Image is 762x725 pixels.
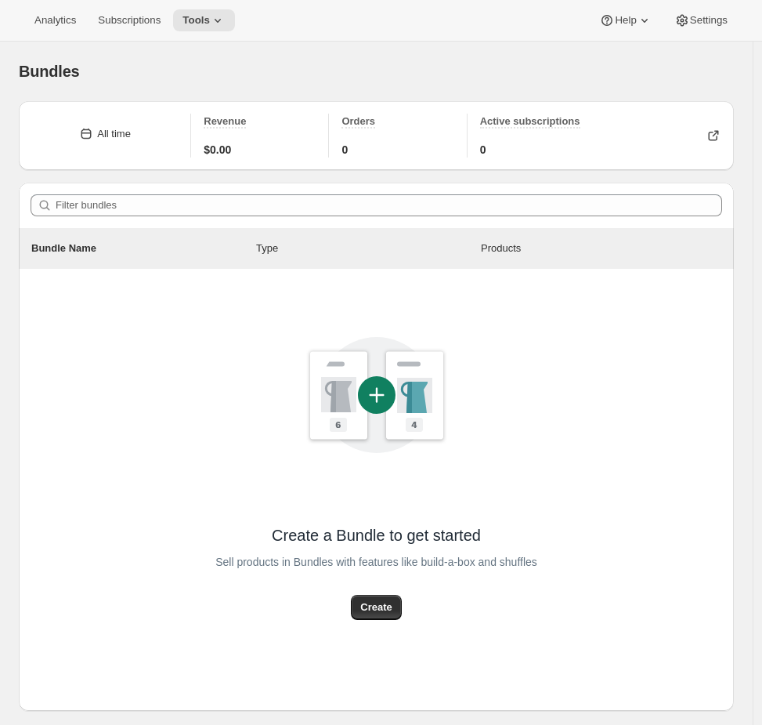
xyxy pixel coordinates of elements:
span: Analytics [34,14,76,27]
span: Revenue [204,115,246,127]
div: Type [256,241,481,256]
span: Orders [341,115,375,127]
button: Tools [173,9,235,31]
button: Help [590,9,661,31]
span: Create [360,600,392,615]
span: Bundles [19,63,80,80]
div: Products [481,241,706,256]
span: 0 [341,142,348,158]
span: Settings [690,14,728,27]
button: Analytics [25,9,85,31]
div: All time [97,126,131,142]
span: Sell products in Bundles with features like build-a-box and shuffles [215,551,537,573]
span: Tools [182,14,210,27]
button: Settings [665,9,737,31]
span: 0 [480,142,486,158]
span: Help [615,14,636,27]
span: $0.00 [204,142,231,158]
button: Subscriptions [88,9,170,31]
button: Create [351,595,401,620]
input: Filter bundles [56,194,722,216]
p: Bundle Name [31,241,256,256]
span: Create a Bundle to get started [272,524,481,546]
span: Subscriptions [98,14,161,27]
span: Active subscriptions [480,115,580,127]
